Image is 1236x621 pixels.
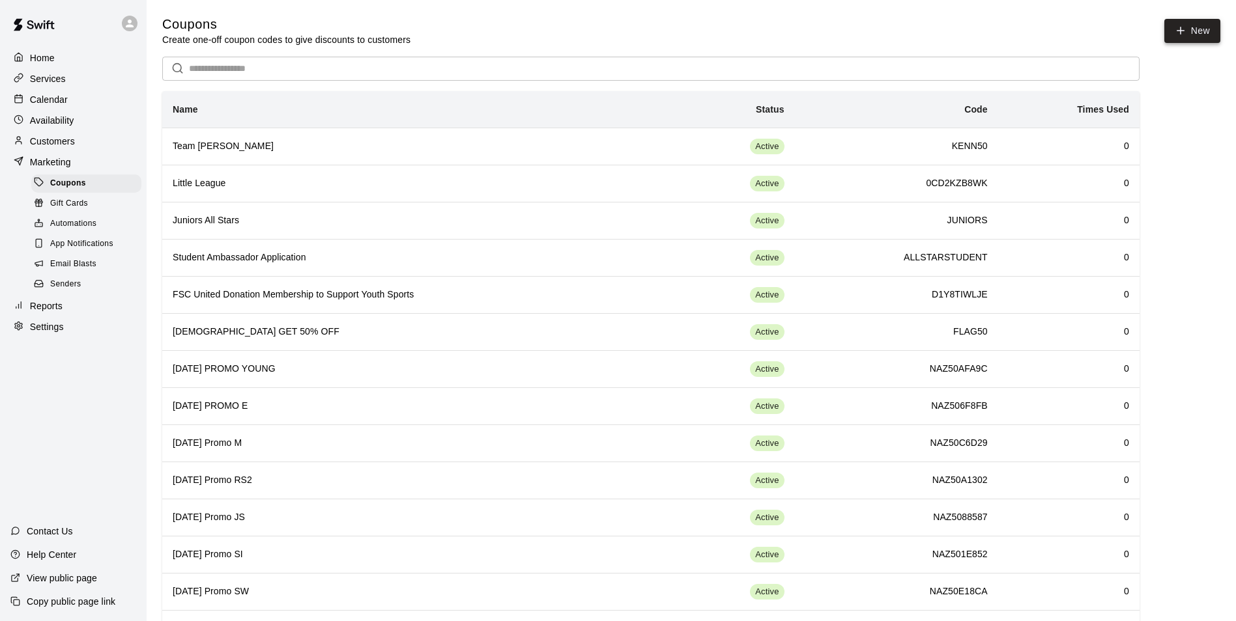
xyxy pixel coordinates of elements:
b: Status [756,104,784,115]
p: View public page [27,572,97,585]
a: Automations [31,214,147,234]
h6: 0 [1009,436,1129,450]
h6: KENN50 [805,139,988,154]
p: Home [30,51,55,64]
span: App Notifications [50,238,113,251]
a: Email Blasts [31,255,147,275]
h6: 0 [1009,139,1129,154]
p: Calendar [30,93,68,106]
h6: NAZ5088587 [805,510,988,525]
p: Customers [30,135,75,148]
h6: Little League [173,176,661,191]
h6: [DATE] Promo SW [173,585,661,599]
div: Settings [10,317,136,337]
a: Coupons [31,173,147,193]
span: Active [750,400,784,413]
p: Services [30,72,66,85]
h6: [DATE] Promo SI [173,547,661,562]
h6: [DATE] PROMO YOUNG [173,362,661,376]
h6: 0 [1009,585,1129,599]
h6: [DATE] Promo M [173,436,661,450]
span: Active [750,326,784,338]
button: New [1164,19,1220,43]
p: Settings [30,320,64,333]
a: Home [10,48,136,68]
h6: 0 [1009,325,1129,339]
p: Help Center [27,548,76,561]
h6: 0 [1009,547,1129,562]
span: Gift Cards [50,197,88,210]
h6: NAZ50AFA9C [805,362,988,376]
h5: Coupons [162,16,410,33]
h6: 0 [1009,362,1129,376]
a: Availability [10,111,136,130]
span: Active [750,475,784,487]
p: Availability [30,114,74,127]
span: Active [750,252,784,264]
p: Reports [30,299,63,312]
div: Services [10,69,136,89]
h6: 0CD2KZB8WK [805,176,988,191]
p: Create one-off coupon codes to give discounts to customers [162,33,410,46]
b: Name [173,104,198,115]
h6: ALLSTARSTUDENT [805,251,988,265]
b: Code [964,104,988,115]
h6: 0 [1009,288,1129,302]
span: Automations [50,217,96,230]
h6: NAZ506F8FB [805,399,988,413]
span: Active [750,512,784,524]
h6: 0 [1009,251,1129,265]
h6: 0 [1009,176,1129,191]
h6: 0 [1009,214,1129,228]
a: Calendar [10,90,136,109]
h6: NAZ50C6D29 [805,436,988,450]
a: Marketing [10,152,136,172]
span: Active [750,141,784,153]
span: Email Blasts [50,258,96,271]
div: Coupons [31,174,141,193]
div: Email Blasts [31,255,141,273]
a: Gift Cards [31,193,147,214]
h6: [DATE] PROMO E [173,399,661,413]
span: Active [750,178,784,190]
h6: JUNIORS [805,214,988,228]
span: Coupons [50,177,86,190]
h6: FLAG50 [805,325,988,339]
a: App Notifications [31,234,147,255]
a: Customers [10,131,136,151]
h6: [DATE] Promo RS2 [173,473,661,488]
span: Active [750,215,784,227]
div: Gift Cards [31,195,141,213]
h6: Student Ambassador Application [173,251,661,265]
span: Active [750,549,784,561]
span: Active [750,586,784,598]
span: Active [750,437,784,450]
h6: Juniors All Stars [173,214,661,228]
span: Active [750,289,784,301]
h6: Team [PERSON_NAME] [173,139,661,154]
div: App Notifications [31,235,141,253]
div: Senders [31,275,141,294]
h6: 0 [1009,399,1129,413]
h6: NAZ50E18CA [805,585,988,599]
a: Senders [31,275,147,295]
p: Copy public page link [27,595,115,608]
span: Active [750,363,784,376]
p: Contact Us [27,525,73,538]
p: Marketing [30,156,71,169]
h6: D1Y8TIWLJE [805,288,988,302]
h6: 0 [1009,473,1129,488]
h6: [DATE] Promo JS [173,510,661,525]
span: Senders [50,278,81,291]
a: Reports [10,296,136,316]
h6: NAZ50A1302 [805,473,988,488]
h6: NAZ501E852 [805,547,988,562]
h6: 0 [1009,510,1129,525]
